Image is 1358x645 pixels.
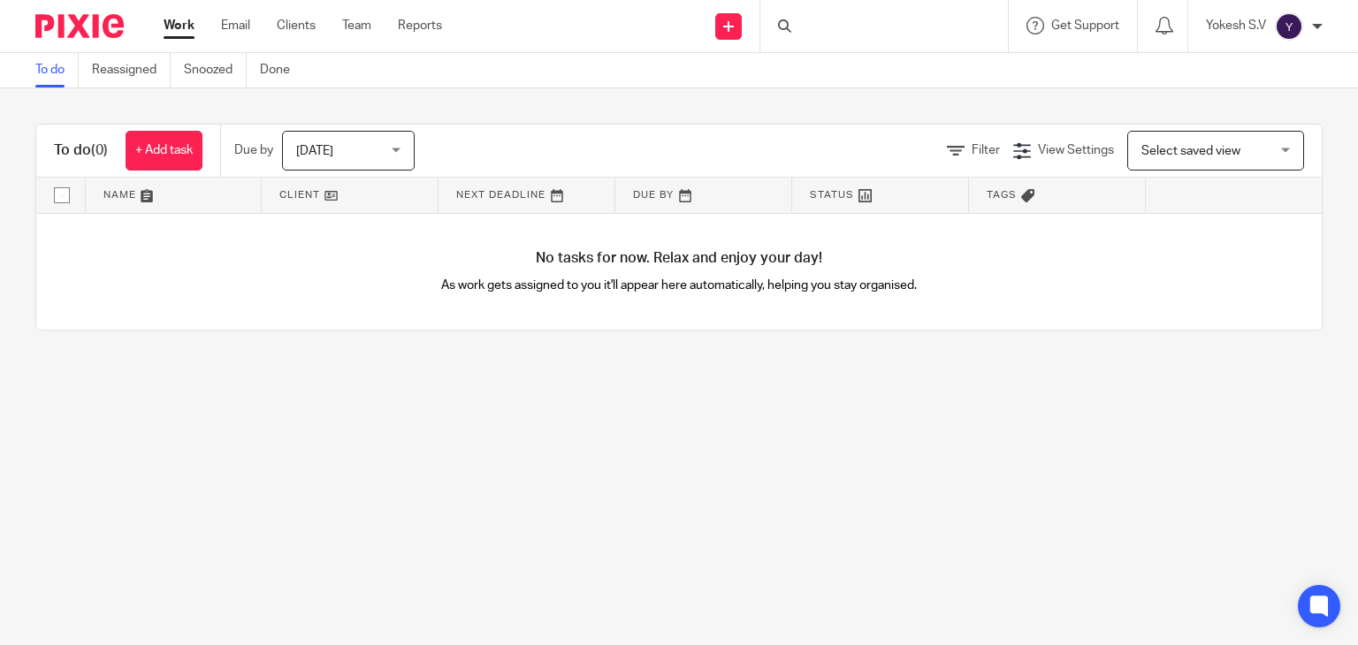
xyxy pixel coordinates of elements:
a: Reassigned [92,53,171,87]
a: Work [164,17,195,34]
a: Snoozed [184,53,247,87]
p: Yokesh S.V [1206,17,1266,34]
span: Filter [972,144,1000,156]
a: Team [342,17,371,34]
span: View Settings [1038,144,1114,156]
p: As work gets assigned to you it'll appear here automatically, helping you stay organised. [358,277,1001,294]
a: Clients [277,17,316,34]
span: Get Support [1051,19,1119,32]
img: Pixie [35,14,124,38]
span: Select saved view [1141,145,1240,157]
h1: To do [54,141,108,160]
a: Reports [398,17,442,34]
img: svg%3E [1275,12,1303,41]
span: (0) [91,143,108,157]
a: + Add task [126,131,202,171]
a: Email [221,17,250,34]
span: Tags [987,190,1017,200]
h4: No tasks for now. Relax and enjoy your day! [36,249,1322,268]
a: Done [260,53,303,87]
span: [DATE] [296,145,333,157]
a: To do [35,53,79,87]
p: Due by [234,141,273,159]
